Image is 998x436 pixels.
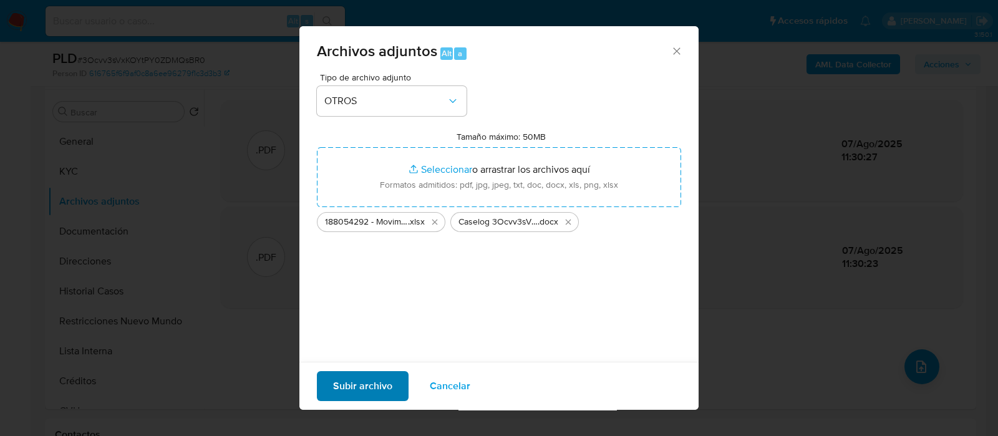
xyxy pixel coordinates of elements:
span: OTROS [324,95,447,107]
button: Subir archivo [317,371,409,401]
label: Tamaño máximo: 50MB [457,131,546,142]
span: Cancelar [430,372,470,400]
button: Cancelar [414,371,487,401]
ul: Archivos seleccionados [317,207,681,232]
button: Cerrar [671,45,682,56]
button: Eliminar 188054292 - Movimientos.xlsx [427,215,442,230]
span: 188054292 - Movimientos [325,216,408,228]
span: Subir archivo [333,372,392,400]
span: Alt [442,47,452,59]
span: Caselog 3Ocvv3sVxKOYtPY0ZDMQsBR0_2025_07_18_01_15_48 [458,216,538,228]
button: Eliminar Caselog 3Ocvv3sVxKOYtPY0ZDMQsBR0_2025_07_18_01_15_48.docx [561,215,576,230]
button: OTROS [317,86,467,116]
span: Archivos adjuntos [317,40,437,62]
span: Tipo de archivo adjunto [320,73,470,82]
span: .docx [538,216,558,228]
span: a [458,47,462,59]
span: .xlsx [408,216,425,228]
